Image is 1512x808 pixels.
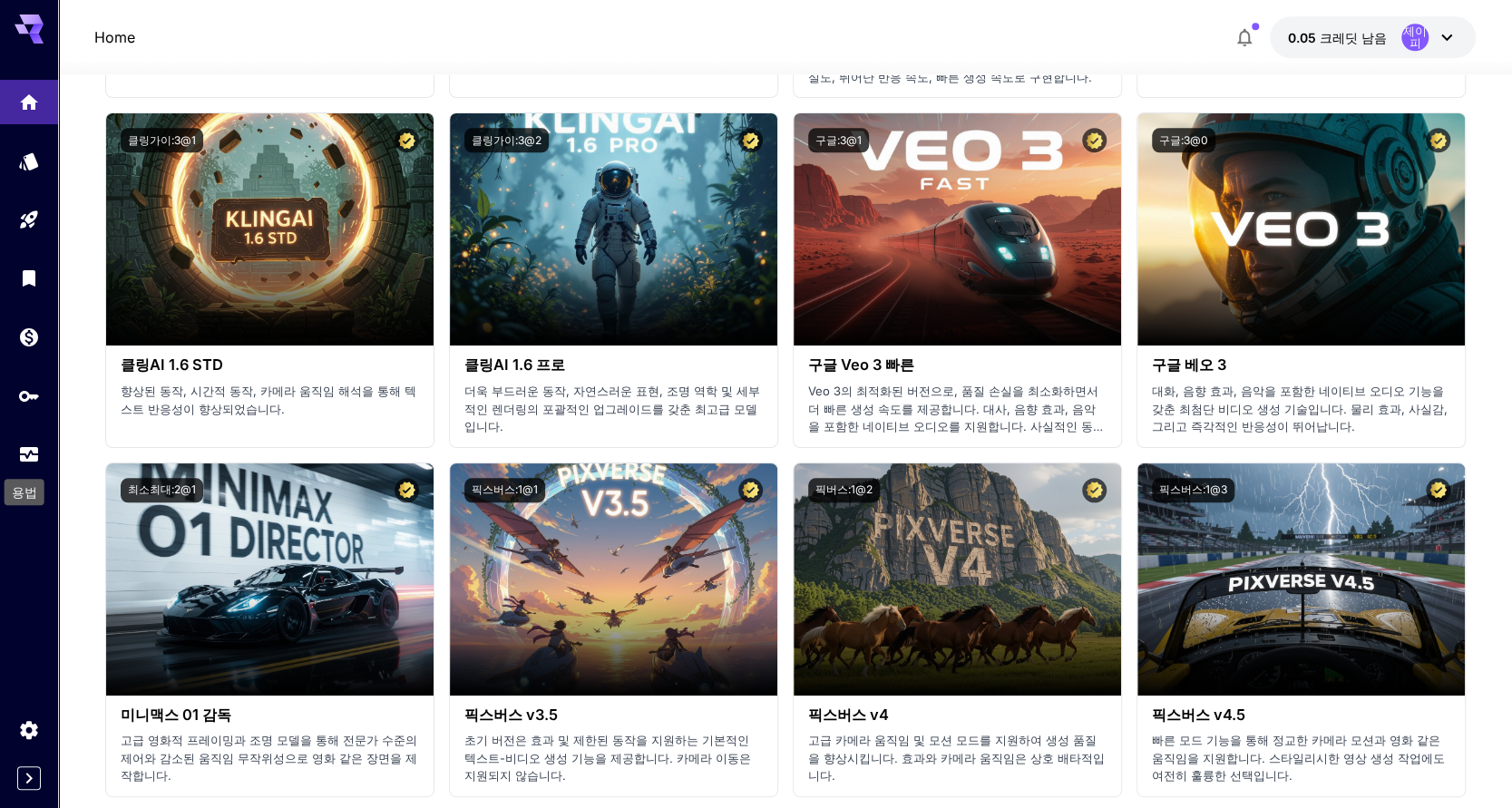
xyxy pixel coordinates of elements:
font: 픽스버스:1@3 [1159,482,1227,496]
button: 인증 모델 – 최고의 성능을 위해 검증되었으며 상업용 라이선스가 포함되어 있습니다. [738,478,763,502]
font: 크레딧 남음 [1320,30,1387,45]
font: 클링가이:3@2 [472,133,541,147]
button: 픽버스:1@2 [808,478,880,502]
div: 도서관 [18,267,40,289]
div: 집 [18,91,40,113]
div: API 키 [18,385,40,407]
font: 구글:3@0 [1159,133,1208,147]
font: 용법 [12,484,37,500]
button: 픽스버스:1@3 [1152,478,1234,502]
div: 지갑 [18,326,40,348]
font: 픽스버스 v4.5 [1152,706,1245,724]
font: 클링가이:3@1 [128,133,196,147]
font: 구글 Veo 3 빠른 [808,355,914,374]
button: 인증 모델 – 최고의 성능을 위해 검증되었으며 상업용 라이선스가 포함되어 있습니다. [395,478,419,502]
font: 최소최대:2@1 [128,482,196,496]
font: 초기 버전은 효과 및 제한된 동작을 지원하는 기본적인 텍스트-비디오 생성 기능을 제공합니다. 카메라 이동은 지원되지 않습니다. [464,733,751,783]
button: 픽스버스:1@1 [464,478,545,502]
a: Home [94,26,135,48]
button: 인증 모델 – 최고의 성능을 위해 검증되었으며 상업용 라이선스가 포함되어 있습니다. [1426,128,1450,152]
div: 용법 [18,443,40,466]
font: 구글 베오 3 [1152,355,1226,374]
font: 픽스버스:1@1 [472,482,538,496]
button: Expand sidebar [17,766,41,790]
div: 운동장 [18,209,40,231]
div: 0.05달러 [1288,28,1387,47]
font: 픽스버스 v3.5 [464,706,558,724]
font: 빠른 모드 기능을 통해 정교한 카메라 모션과 영화 같은 움직임을 지원합니다. 스타일리시한 영상 생성 작업에도 여전히 훌륭한 선택입니다. [1152,733,1445,783]
img: 대체 [794,463,1121,696]
font: 클링AI 1.6 프로 [464,355,565,374]
button: 인증 모델 – 최고의 성능을 위해 검증되었으며 상업용 라이선스가 포함되어 있습니다. [1426,478,1450,502]
font: 구글:3@1 [815,133,862,147]
img: 대체 [106,113,434,346]
font: 클링AI 1.6 STD [121,355,223,374]
font: 픽버스:1@2 [815,482,873,496]
font: 고급 영화적 프레이밍과 조명 모델을 통해 전문가 수준의 제어와 감소된 움직임 무작위성으로 영화 같은 장면을 제작합니다. [121,733,417,783]
img: 대체 [450,113,777,346]
font: 향상된 동작, 시간적 동작, 카메라 움직임 해석을 통해 텍스트 반응성이 향상되었습니다. [121,384,416,416]
img: 대체 [450,463,777,696]
font: 0.05 [1288,30,1316,45]
button: 클링가이:3@2 [464,128,549,152]
font: 대화, 음향 효과, 음악을 포함한 네이티브 오디오 기능을 갖춘 최첨단 비디오 생성 기술입니다. 물리 효과, 사실감, 그리고 즉각적인 반응성이 뛰어납니다. [1152,384,1448,433]
button: 인증 모델 – 최고의 성능을 위해 검증되었으며 상업용 라이선스가 포함되어 있습니다. [1082,128,1107,152]
img: 대체 [1137,113,1465,346]
font: Veo 3의 최적화된 버전으로, 품질 손실을 최소화하면서 더 빠른 생성 속도를 제공합니다. 대사, 음향 효과, 음악을 포함한 네이티브 오디오를 지원합니다. 사실적인 동작, 물... [808,384,1104,469]
div: 모델 [18,150,40,172]
font: 미니맥스 01 감독 [121,706,231,724]
img: 대체 [106,463,434,696]
button: 0.05달러제이피 [1270,16,1476,58]
button: 구글:3@1 [808,128,869,152]
button: 인증 모델 – 최고의 성능을 위해 검증되었으며 상업용 라이선스가 포함되어 있습니다. [395,128,419,152]
img: 대체 [1137,463,1465,696]
div: 설정 [18,718,40,741]
button: 클링가이:3@1 [121,128,203,152]
font: 텍스트-비디오 및 이미지-비디오 생성 기술의 비약적인 발전. 자연스러운 움직임과 영화 같은 비주얼을 높은 충실도, 뛰어난 반응 속도, 빠른 생성 속도로 구현합니다. [808,34,1097,84]
button: 인증 모델 – 최고의 성능을 위해 검증되었으며 상업용 라이선스가 포함되어 있습니다. [738,128,763,152]
font: 제이피 [1403,24,1427,50]
button: 최소최대:2@1 [121,478,203,502]
font: 고급 카메라 움직임 및 모션 모드를 지원하여 생성 품질을 향상시킵니다. 효과와 카메라 움직임은 상호 배타적입니다. [808,733,1105,783]
font: 더욱 부드러운 동작, 자연스러운 표현, 조명 역학 및 세부적인 렌더링의 포괄적인 업그레이드를 갖춘 최고급 모델입니다. [464,384,760,433]
font: 픽스버스 v4 [808,706,889,724]
nav: 빵가루 [94,26,135,48]
button: 구글:3@0 [1152,128,1215,152]
img: 대체 [794,113,1121,346]
button: 인증 모델 – 최고의 성능을 위해 검증되었으며 상업용 라이선스가 포함되어 있습니다. [1082,478,1107,502]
